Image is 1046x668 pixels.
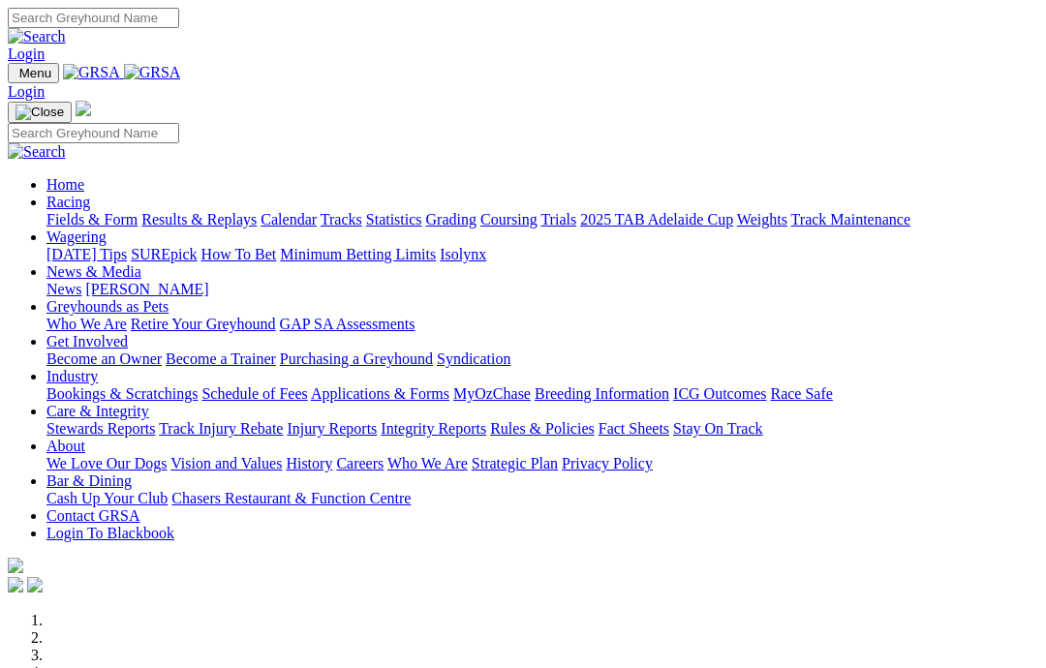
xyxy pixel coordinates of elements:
[46,176,84,193] a: Home
[599,420,669,437] a: Fact Sheets
[426,211,477,228] a: Grading
[19,66,51,80] span: Menu
[286,455,332,471] a: History
[46,316,127,332] a: Who We Are
[141,211,257,228] a: Results & Replays
[63,64,120,81] img: GRSA
[673,420,762,437] a: Stay On Track
[46,281,1038,298] div: News & Media
[580,211,733,228] a: 2025 TAB Adelaide Cup
[46,350,1038,368] div: Get Involved
[311,385,449,402] a: Applications & Forms
[480,211,538,228] a: Coursing
[280,246,436,262] a: Minimum Betting Limits
[381,420,486,437] a: Integrity Reports
[131,316,276,332] a: Retire Your Greyhound
[453,385,531,402] a: MyOzChase
[8,28,66,46] img: Search
[46,263,141,280] a: News & Media
[76,101,91,116] img: logo-grsa-white.png
[8,83,45,100] a: Login
[46,490,1038,507] div: Bar & Dining
[387,455,468,471] a: Who We Are
[280,316,415,332] a: GAP SA Assessments
[46,403,149,419] a: Care & Integrity
[46,211,1038,228] div: Racing
[131,246,197,262] a: SUREpick
[166,350,276,367] a: Become a Trainer
[46,490,168,506] a: Cash Up Your Club
[366,211,422,228] a: Statistics
[124,64,181,81] img: GRSA
[46,211,138,228] a: Fields & Form
[46,455,167,471] a: We Love Our Dogs
[46,525,174,541] a: Login To Blackbook
[791,211,910,228] a: Track Maintenance
[472,455,558,471] a: Strategic Plan
[8,63,59,83] button: Toggle navigation
[8,558,23,573] img: logo-grsa-white.png
[8,8,179,28] input: Search
[46,455,1038,472] div: About
[535,385,669,402] a: Breeding Information
[8,143,66,161] img: Search
[46,420,1038,438] div: Care & Integrity
[46,228,107,245] a: Wagering
[437,350,510,367] a: Syndication
[8,102,72,123] button: Toggle navigation
[540,211,576,228] a: Trials
[287,420,377,437] a: Injury Reports
[201,246,277,262] a: How To Bet
[673,385,766,402] a: ICG Outcomes
[171,490,411,506] a: Chasers Restaurant & Function Centre
[8,577,23,592] img: facebook.svg
[46,316,1038,333] div: Greyhounds as Pets
[201,385,307,402] a: Schedule of Fees
[159,420,283,437] a: Track Injury Rebate
[46,420,155,437] a: Stewards Reports
[46,438,85,454] a: About
[85,281,208,297] a: [PERSON_NAME]
[46,246,127,262] a: [DATE] Tips
[46,472,132,489] a: Bar & Dining
[27,577,43,592] img: twitter.svg
[336,455,384,471] a: Careers
[321,211,362,228] a: Tracks
[46,385,198,402] a: Bookings & Scratchings
[261,211,317,228] a: Calendar
[46,194,90,210] a: Racing
[46,298,169,315] a: Greyhounds as Pets
[8,46,45,62] a: Login
[8,123,179,143] input: Search
[737,211,787,228] a: Weights
[46,246,1038,263] div: Wagering
[440,246,486,262] a: Isolynx
[46,507,139,524] a: Contact GRSA
[15,105,64,120] img: Close
[46,333,128,349] a: Get Involved
[490,420,595,437] a: Rules & Policies
[770,385,832,402] a: Race Safe
[562,455,653,471] a: Privacy Policy
[46,385,1038,403] div: Industry
[280,350,433,367] a: Purchasing a Greyhound
[46,281,81,297] a: News
[46,368,98,384] a: Industry
[170,455,282,471] a: Vision and Values
[46,350,162,367] a: Become an Owner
